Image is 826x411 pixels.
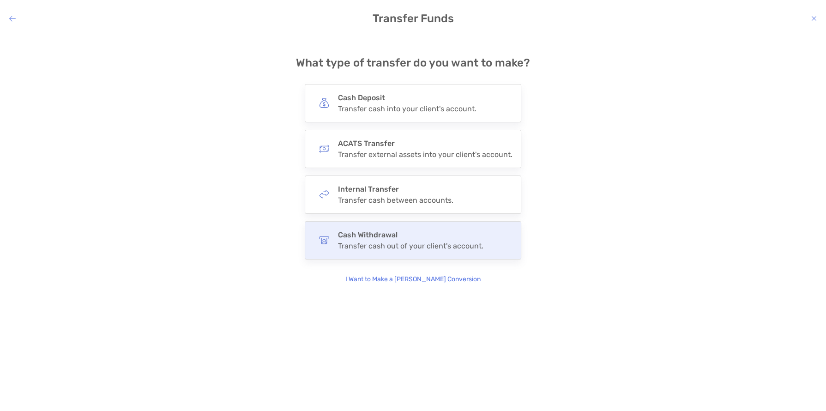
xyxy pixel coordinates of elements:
[338,185,453,193] h4: Internal Transfer
[319,235,329,245] img: button icon
[338,93,476,102] h4: Cash Deposit
[319,189,329,199] img: button icon
[338,230,483,239] h4: Cash Withdrawal
[338,196,453,205] div: Transfer cash between accounts.
[338,104,476,113] div: Transfer cash into your client's account.
[319,98,329,108] img: button icon
[296,56,530,69] h4: What type of transfer do you want to make?
[319,144,329,154] img: button icon
[338,242,483,250] div: Transfer cash out of your client's account.
[338,150,512,159] div: Transfer external assets into your client's account.
[345,274,481,284] p: I Want to Make a [PERSON_NAME] Conversion
[338,139,512,148] h4: ACATS Transfer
